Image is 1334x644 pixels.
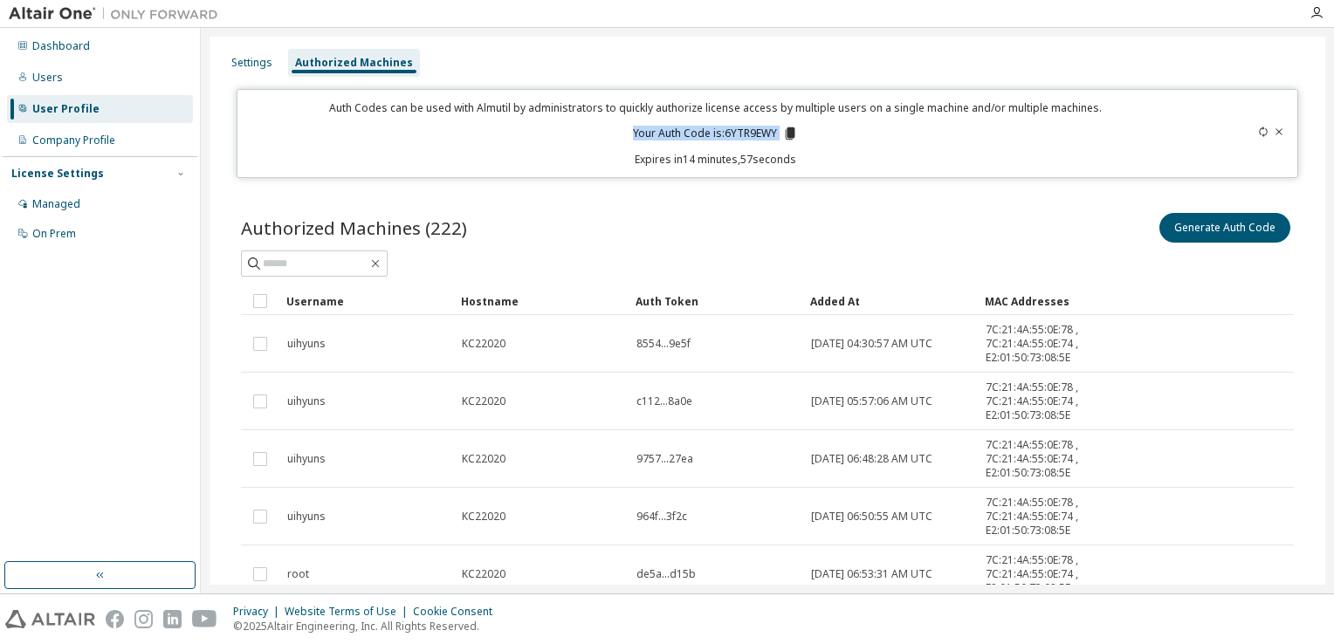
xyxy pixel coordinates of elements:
[106,610,124,628] img: facebook.svg
[287,452,326,466] span: uihyuns
[287,337,326,351] span: uihyuns
[811,337,932,351] span: [DATE] 04:30:57 AM UTC
[462,394,505,408] span: KC22020
[413,605,503,619] div: Cookie Consent
[636,567,696,581] span: de5a...d15b
[986,380,1101,422] span: 7C:21:4A:55:0E:78 , 7C:21:4A:55:0E:74 , E2:01:50:73:08:5E
[11,167,104,181] div: License Settings
[248,100,1183,115] p: Auth Codes can be used with Almutil by administrators to quickly authorize license access by mult...
[287,510,326,524] span: uihyuns
[811,567,932,581] span: [DATE] 06:53:31 AM UTC
[810,287,971,315] div: Added At
[985,287,1102,315] div: MAC Addresses
[287,567,309,581] span: root
[5,610,95,628] img: altair_logo.svg
[1159,213,1290,243] button: Generate Auth Code
[636,394,692,408] span: c112...8a0e
[636,510,687,524] span: 964f...3f2c
[231,56,272,70] div: Settings
[241,216,467,240] span: Authorized Machines (222)
[986,553,1101,595] span: 7C:21:4A:55:0E:78 , 7C:21:4A:55:0E:74 , E2:01:50:73:08:5E
[462,337,505,351] span: KC22020
[462,452,505,466] span: KC22020
[636,452,693,466] span: 9757...27ea
[986,496,1101,538] span: 7C:21:4A:55:0E:78 , 7C:21:4A:55:0E:74 , E2:01:50:73:08:5E
[32,134,115,147] div: Company Profile
[134,610,153,628] img: instagram.svg
[233,619,503,634] p: © 2025 Altair Engineering, Inc. All Rights Reserved.
[248,152,1183,167] p: Expires in 14 minutes, 57 seconds
[32,71,63,85] div: Users
[233,605,285,619] div: Privacy
[462,567,505,581] span: KC22020
[192,610,217,628] img: youtube.svg
[32,197,80,211] div: Managed
[636,287,796,315] div: Auth Token
[32,227,76,241] div: On Prem
[462,510,505,524] span: KC22020
[32,39,90,53] div: Dashboard
[986,323,1101,365] span: 7C:21:4A:55:0E:78 , 7C:21:4A:55:0E:74 , E2:01:50:73:08:5E
[811,394,932,408] span: [DATE] 05:57:06 AM UTC
[986,438,1101,480] span: 7C:21:4A:55:0E:78 , 7C:21:4A:55:0E:74 , E2:01:50:73:08:5E
[287,394,326,408] span: uihyuns
[811,452,932,466] span: [DATE] 06:48:28 AM UTC
[461,287,622,315] div: Hostname
[633,126,798,141] p: Your Auth Code is: 6YTR9EWY
[636,337,691,351] span: 8554...9e5f
[163,610,182,628] img: linkedin.svg
[32,102,100,116] div: User Profile
[286,287,447,315] div: Username
[285,605,413,619] div: Website Terms of Use
[9,5,227,23] img: Altair One
[295,56,413,70] div: Authorized Machines
[811,510,932,524] span: [DATE] 06:50:55 AM UTC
